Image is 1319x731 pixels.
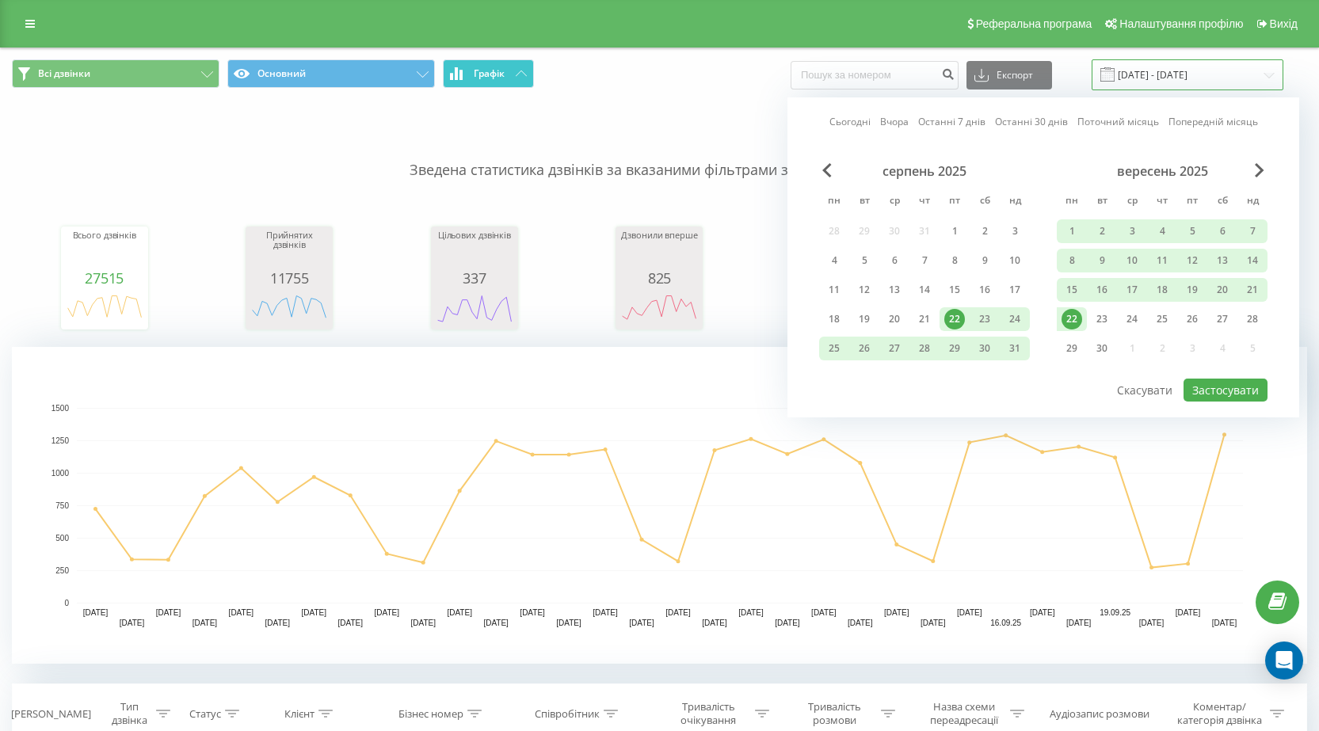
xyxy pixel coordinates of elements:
[909,307,940,331] div: чт 21 серп 2025 р.
[819,278,849,302] div: пн 11 серп 2025 р.
[940,337,970,360] div: пт 29 серп 2025 р.
[265,619,291,627] text: [DATE]
[12,128,1307,181] p: Зведена статистика дзвінків за вказаними фільтрами за обраний період
[849,337,879,360] div: вт 26 серп 2025 р.
[593,608,618,617] text: [DATE]
[884,250,905,271] div: 6
[738,608,764,617] text: [DATE]
[854,309,875,329] div: 19
[1147,219,1177,243] div: чт 4 вер 2025 р.
[1004,250,1025,271] div: 10
[849,249,879,272] div: вт 5 серп 2025 р.
[1117,278,1147,302] div: ср 17 вер 2025 р.
[556,619,581,627] text: [DATE]
[819,307,849,331] div: пн 18 серп 2025 р.
[338,619,364,627] text: [DATE]
[944,338,965,359] div: 29
[1182,280,1203,300] div: 19
[83,608,109,617] text: [DATE]
[666,700,751,727] div: Тривалість очікування
[1057,337,1087,360] div: пн 29 вер 2025 р.
[914,250,935,271] div: 7
[1237,249,1268,272] div: нд 14 вер 2025 р.
[944,309,965,329] div: 22
[1030,608,1055,617] text: [DATE]
[943,190,966,214] abbr: п’ятниця
[1242,221,1263,242] div: 7
[65,286,144,333] svg: A chart.
[665,608,691,617] text: [DATE]
[1092,338,1112,359] div: 30
[1000,219,1030,243] div: нд 3 серп 2025 р.
[1152,309,1172,329] div: 25
[38,67,90,80] span: Всі дзвінки
[55,534,69,543] text: 500
[1207,307,1237,331] div: сб 27 вер 2025 р.
[940,219,970,243] div: пт 1 серп 2025 р.
[51,469,70,478] text: 1000
[1000,249,1030,272] div: нд 10 серп 2025 р.
[921,700,1006,727] div: Назва схеми переадресації
[884,280,905,300] div: 13
[250,270,329,286] div: 11755
[970,249,1000,272] div: сб 9 серп 2025 р.
[1152,250,1172,271] div: 11
[1000,278,1030,302] div: нд 17 серп 2025 р.
[918,114,985,129] a: Останні 7 днів
[156,608,181,617] text: [DATE]
[227,59,435,88] button: Основний
[974,338,995,359] div: 30
[1176,608,1201,617] text: [DATE]
[107,700,151,727] div: Тип дзвінка
[822,190,846,214] abbr: понеділок
[435,270,514,286] div: 337
[51,436,70,445] text: 1250
[520,608,545,617] text: [DATE]
[970,278,1000,302] div: сб 16 серп 2025 р.
[1177,249,1207,272] div: пт 12 вер 2025 р.
[811,608,837,617] text: [DATE]
[1255,163,1264,177] span: Next Month
[1182,309,1203,329] div: 26
[1242,280,1263,300] div: 21
[1066,619,1092,627] text: [DATE]
[913,190,936,214] abbr: четвер
[995,114,1068,129] a: Останні 30 днів
[1242,250,1263,271] div: 14
[435,230,514,270] div: Цільових дзвінків
[970,307,1000,331] div: сб 23 серп 2025 р.
[474,68,505,79] span: Графік
[55,501,69,510] text: 750
[940,307,970,331] div: пт 22 серп 2025 р.
[12,347,1307,664] svg: A chart.
[12,59,219,88] button: Всі дзвінки
[819,249,849,272] div: пн 4 серп 2025 р.
[1122,250,1142,271] div: 10
[775,619,800,627] text: [DATE]
[824,250,844,271] div: 4
[879,278,909,302] div: ср 13 серп 2025 р.
[1092,250,1112,271] div: 9
[1242,309,1263,329] div: 28
[1147,278,1177,302] div: чт 18 вер 2025 р.
[1237,307,1268,331] div: нд 28 вер 2025 р.
[1062,221,1082,242] div: 1
[1270,17,1298,30] span: Вихід
[976,17,1092,30] span: Реферальна програма
[884,338,905,359] div: 27
[879,249,909,272] div: ср 6 серп 2025 р.
[1182,221,1203,242] div: 5
[250,286,329,333] svg: A chart.
[1117,219,1147,243] div: ср 3 вер 2025 р.
[1210,190,1234,214] abbr: субота
[944,221,965,242] div: 1
[193,619,218,627] text: [DATE]
[619,230,699,270] div: Дзвонили вперше
[65,230,144,270] div: Всього дзвінків
[974,280,995,300] div: 16
[1177,219,1207,243] div: пт 5 вер 2025 р.
[1062,250,1082,271] div: 8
